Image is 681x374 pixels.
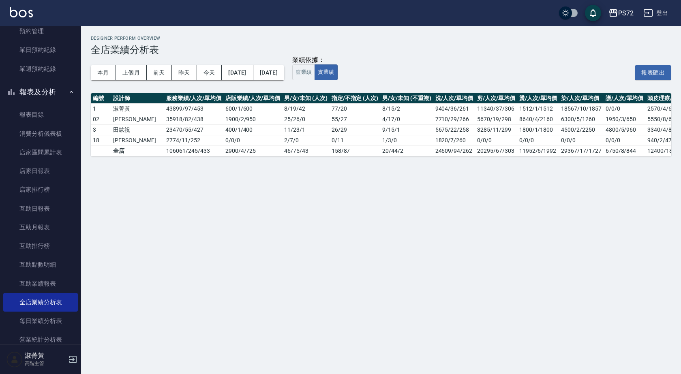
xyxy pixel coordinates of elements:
[10,7,33,17] img: Logo
[635,68,671,76] a: 報表匯出
[640,6,671,21] button: 登出
[3,124,78,143] a: 消費分析儀表板
[3,255,78,274] a: 互助點數明細
[223,93,282,104] th: 店販業績/人次/單均價
[475,124,517,135] td: 3285/11/299
[330,145,380,156] td: 158 / 87
[223,114,282,124] td: 1900 / 2 / 950
[223,103,282,114] td: 600 / 1 / 600
[330,114,380,124] td: 55 / 27
[517,93,559,104] th: 燙/人次/單均價
[6,351,23,368] img: Person
[517,145,559,156] td: 11952/6/1992
[330,135,380,145] td: 0 / 11
[433,114,475,124] td: 7710/29/266
[604,93,646,104] th: 護/人次/單均價
[605,5,637,21] button: PS72
[559,124,603,135] td: 4500/2/2250
[517,103,559,114] td: 1512/1/1512
[559,114,603,124] td: 6300/5/1260
[222,65,253,80] button: [DATE]
[116,65,147,80] button: 上個月
[433,145,475,156] td: 24609/94/262
[223,124,282,135] td: 400 / 1 / 400
[380,114,433,124] td: 4 / 17 / 0
[223,135,282,145] td: 0 / 0 / 0
[3,237,78,255] a: 互助排行榜
[282,114,329,124] td: 25 / 26 / 0
[3,162,78,180] a: 店家日報表
[604,103,646,114] td: 0/0/0
[282,93,329,104] th: 男/女/未知 (人次)
[517,124,559,135] td: 1800/1/1800
[3,22,78,41] a: 預約管理
[91,114,111,124] td: 02
[164,103,223,114] td: 43899 / 97 / 453
[330,93,380,104] th: 指定/不指定 (人次)
[164,114,223,124] td: 35918 / 82 / 438
[475,145,517,156] td: 20295/67/303
[223,145,282,156] td: 2900 / 4 / 725
[91,103,111,114] td: 1
[91,44,671,56] h3: 全店業績分析表
[292,64,315,80] button: 虛業績
[91,36,671,41] h2: Designer Perform Overview
[91,135,111,145] td: 18
[380,145,433,156] td: 20 / 44 / 2
[164,124,223,135] td: 23470 / 55 / 427
[164,93,223,104] th: 服務業績/人次/單均價
[380,93,433,104] th: 男/女/未知 (不重複)
[3,330,78,349] a: 營業統計分析表
[604,114,646,124] td: 1950/3/650
[3,293,78,312] a: 全店業績分析表
[197,65,222,80] button: 今天
[475,93,517,104] th: 剪/人次/單均價
[475,114,517,124] td: 5670/19/298
[111,145,164,156] td: 全店
[559,145,603,156] td: 29367/17/1727
[475,103,517,114] td: 11340/37/306
[253,65,284,80] button: [DATE]
[164,145,223,156] td: 106061 / 245 / 433
[380,135,433,145] td: 1 / 3 / 0
[147,65,172,80] button: 前天
[3,41,78,59] a: 單日預約紀錄
[3,180,78,199] a: 店家排行榜
[517,135,559,145] td: 0/0/0
[25,360,66,367] p: 高階主管
[3,199,78,218] a: 互助日報表
[3,143,78,162] a: 店家區間累計表
[3,60,78,78] a: 單週預約紀錄
[604,124,646,135] td: 4800/5/960
[172,65,197,80] button: 昨天
[604,135,646,145] td: 0/0/0
[433,103,475,114] td: 9404/36/261
[433,93,475,104] th: 洗/人次/單均價
[282,103,329,114] td: 8 / 19 / 42
[559,135,603,145] td: 0/0/0
[475,135,517,145] td: 0/0/0
[282,135,329,145] td: 2 / 7 / 0
[618,8,634,18] div: PS72
[91,65,116,80] button: 本月
[433,135,475,145] td: 1820/7/260
[282,145,329,156] td: 46 / 75 / 43
[111,93,164,104] th: 設計師
[292,56,337,64] div: 業績依據：
[111,135,164,145] td: [PERSON_NAME]
[315,64,337,80] button: 實業績
[3,218,78,237] a: 互助月報表
[433,124,475,135] td: 5675/22/258
[635,65,671,80] button: 報表匯出
[25,352,66,360] h5: 淑菁黃
[517,114,559,124] td: 8640/4/2160
[380,103,433,114] td: 8 / 15 / 2
[380,124,433,135] td: 9 / 15 / 1
[585,5,601,21] button: save
[3,312,78,330] a: 每日業績分析表
[111,124,164,135] td: 田紘祝
[164,135,223,145] td: 2774 / 11 / 252
[330,103,380,114] td: 77 / 20
[604,145,646,156] td: 6750/8/844
[559,93,603,104] th: 染/人次/單均價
